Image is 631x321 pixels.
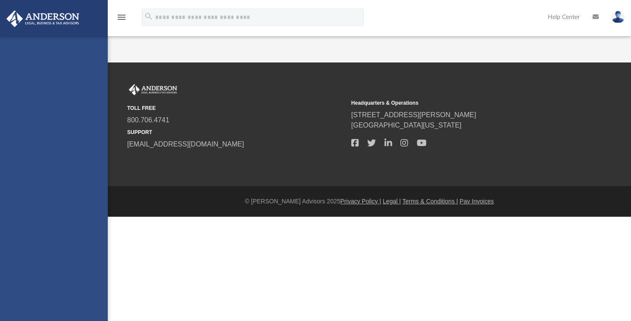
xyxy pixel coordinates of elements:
a: Pay Invoices [459,198,494,205]
img: Anderson Advisors Platinum Portal [127,84,179,95]
i: menu [116,12,127,22]
img: User Pic [612,11,625,23]
a: 800.706.4741 [127,116,169,124]
a: [EMAIL_ADDRESS][DOMAIN_NAME] [127,140,244,148]
a: [STREET_ADDRESS][PERSON_NAME] [351,111,476,118]
a: menu [116,16,127,22]
small: Headquarters & Operations [351,99,569,107]
i: search [144,12,153,21]
a: Privacy Policy | [340,198,381,205]
small: TOLL FREE [127,104,345,112]
small: SUPPORT [127,128,345,136]
img: Anderson Advisors Platinum Portal [4,10,82,27]
a: [GEOGRAPHIC_DATA][US_STATE] [351,122,462,129]
div: © [PERSON_NAME] Advisors 2025 [108,197,631,206]
a: Legal | [383,198,401,205]
a: Terms & Conditions | [403,198,458,205]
